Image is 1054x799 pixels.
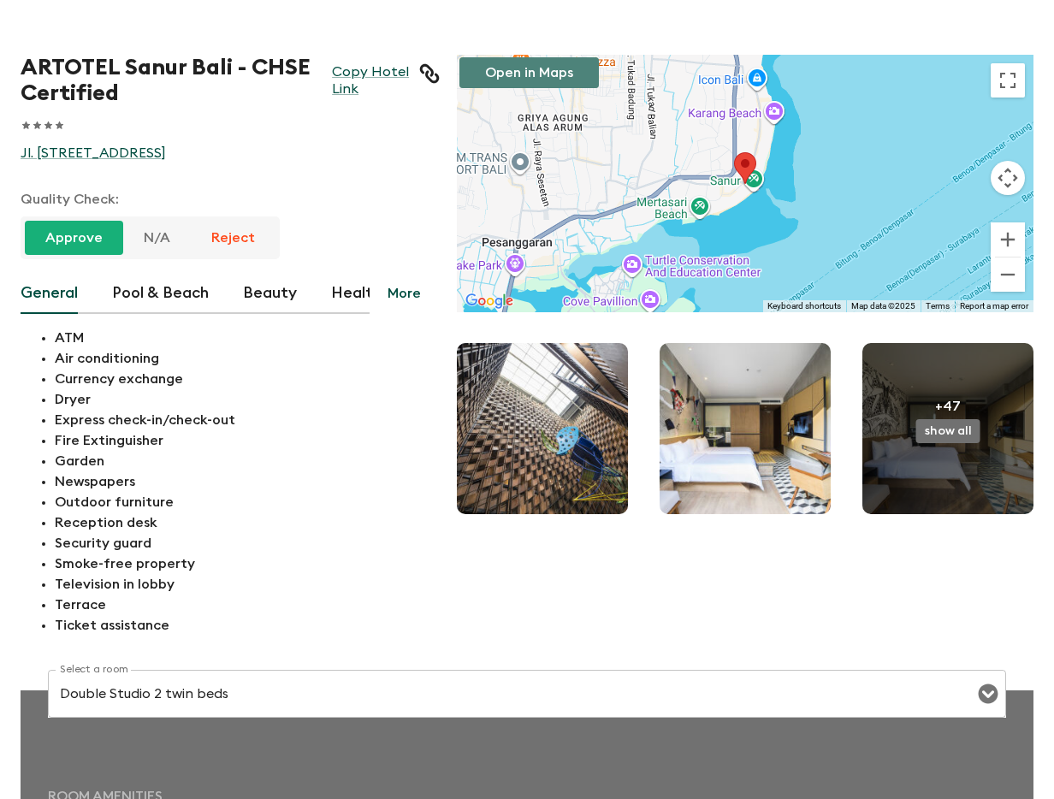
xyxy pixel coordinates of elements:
p: +47 [935,396,961,417]
p: Ticket assistance [55,615,440,636]
span: Map data ©2025 [851,301,915,311]
label: Select a room [60,662,128,677]
p: Currency exchange [55,369,440,389]
p: Security guard [55,533,440,553]
p: Reception desk [55,512,440,533]
button: Toggle fullscreen view [991,63,1025,98]
p: Quality Check: [21,189,440,210]
div: ARTOTEL Sanur Bali - CHSE Certified [734,152,756,184]
p: Terrace [55,595,440,615]
a: Jl. [STREET_ADDRESS] [21,145,440,162]
p: Garden [55,451,440,471]
button: Reject [191,221,275,255]
a: Report a map error [960,301,1028,311]
p: Express check-in/check-out [55,410,440,430]
button: N/A [123,221,191,255]
button: Approve [25,221,123,255]
a: Open this area in Google Maps (opens a new window) [461,290,518,312]
p: Smoke-free property [55,553,440,574]
button: Zoom out [991,257,1025,292]
button: Health [331,273,382,314]
img: Google [461,290,518,312]
button: More [370,273,440,314]
button: Open [976,682,1000,706]
button: Keyboard shortcuts [767,300,841,312]
p: Television in lobby [55,574,440,595]
p: Newspapers [55,471,440,492]
button: Pool & Beach [112,273,209,314]
button: Map camera controls [991,161,1025,195]
button: Open in Maps [459,57,599,88]
a: Copy Hotel Link [332,63,411,98]
h1: ARTOTEL Sanur Bali - CHSE Certified [21,55,332,106]
p: Air conditioning [55,348,440,369]
button: show all [916,419,980,443]
button: Zoom in [991,222,1025,257]
p: Outdoor furniture [55,492,440,512]
a: Terms [926,301,950,311]
p: ATM [55,328,440,348]
p: Fire Extinguisher [55,430,440,451]
p: Dryer [55,389,440,410]
button: Beauty [243,273,297,314]
button: General [21,273,78,314]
